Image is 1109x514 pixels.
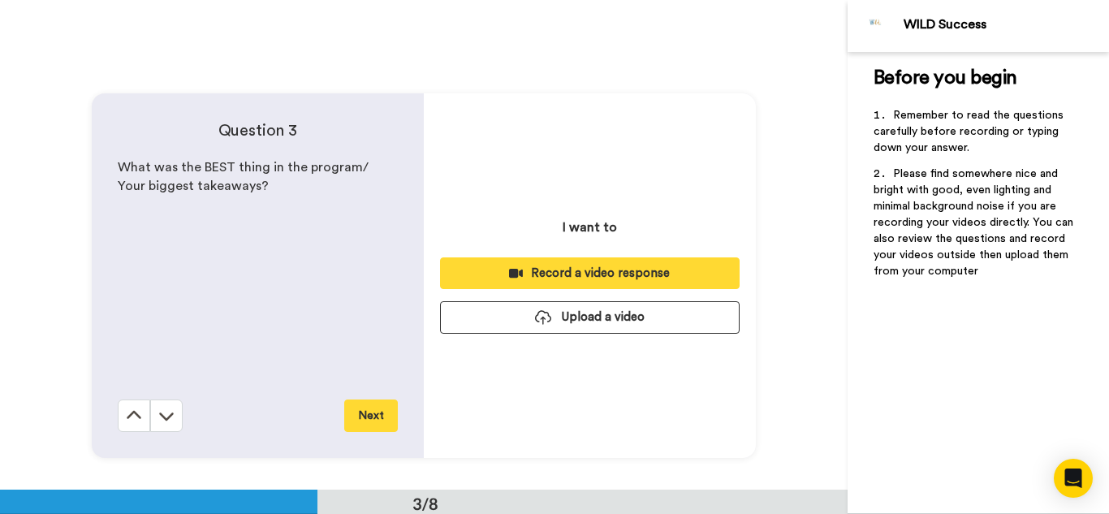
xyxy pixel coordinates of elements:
[440,257,740,289] button: Record a video response
[344,400,398,432] button: Next
[874,68,1017,88] span: Before you begin
[1054,459,1093,498] div: Open Intercom Messenger
[874,168,1077,277] span: Please find somewhere nice and bright with good, even lighting and minimal background noise if yo...
[904,17,1108,32] div: WILD Success
[118,161,372,192] span: What was the BEST thing in the program/ Your biggest takeaways?
[440,301,740,333] button: Upload a video
[118,119,398,142] h4: Question 3
[453,265,727,282] div: Record a video response
[857,6,895,45] img: Profile Image
[874,110,1067,153] span: Remember to read the questions carefully before recording or typing down your answer.
[563,218,617,237] p: I want to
